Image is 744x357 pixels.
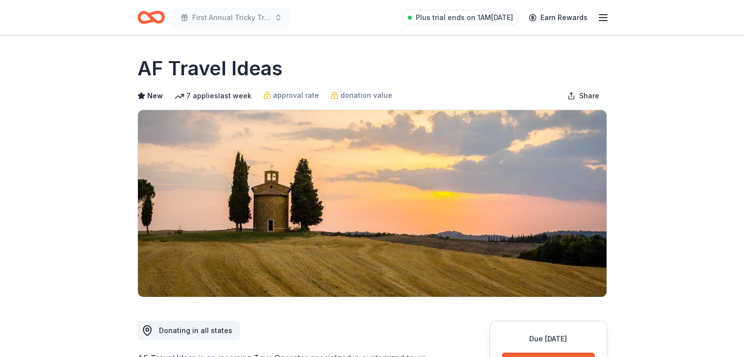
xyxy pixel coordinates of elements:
[175,90,251,102] div: 7 applies last week
[273,89,319,101] span: approval rate
[340,89,392,101] span: donation value
[402,10,519,25] a: Plus trial ends on 1AM[DATE]
[579,90,599,102] span: Share
[137,55,283,82] h1: AF Travel Ideas
[331,89,392,101] a: donation value
[147,90,163,102] span: New
[263,89,319,101] a: approval rate
[138,110,607,297] img: Image for AF Travel Ideas
[523,9,593,26] a: Earn Rewards
[137,6,165,29] a: Home
[560,86,607,106] button: Share
[173,8,290,27] button: First Annual Tricky Tray
[192,12,271,23] span: First Annual Tricky Tray
[159,326,232,335] span: Donating in all states
[416,12,513,23] span: Plus trial ends on 1AM[DATE]
[502,333,595,345] div: Due [DATE]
